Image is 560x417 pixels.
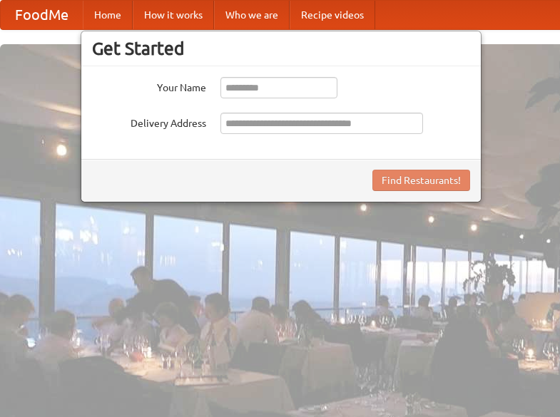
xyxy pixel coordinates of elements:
[92,38,470,59] h3: Get Started
[290,1,375,29] a: Recipe videos
[83,1,133,29] a: Home
[92,113,206,130] label: Delivery Address
[214,1,290,29] a: Who we are
[1,1,83,29] a: FoodMe
[372,170,470,191] button: Find Restaurants!
[133,1,214,29] a: How it works
[92,77,206,95] label: Your Name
